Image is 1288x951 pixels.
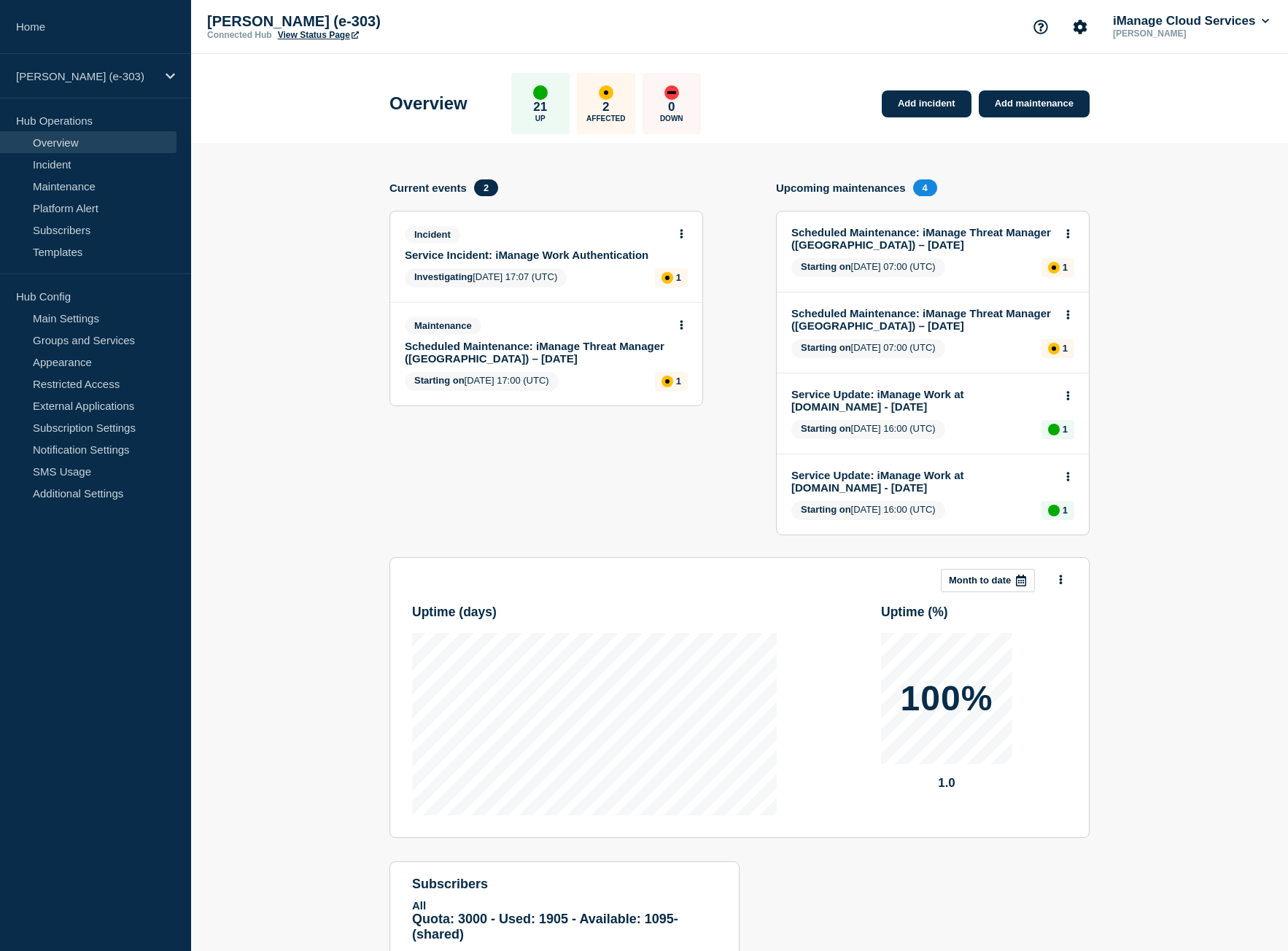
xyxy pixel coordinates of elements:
span: [DATE] 17:00 (UTC) [405,372,559,391]
a: Scheduled Maintenance: iManage Threat Manager ([GEOGRAPHIC_DATA]) – [DATE] [405,340,668,365]
span: Quota: 3000 - Used: 1905 - Available: 1095 - (shared) [412,912,678,942]
span: [DATE] 07:00 (UTC) [791,258,945,277]
div: affected [662,272,673,284]
a: Add maintenance [979,90,1090,117]
h4: Upcoming maintenances [776,182,906,194]
h3: Uptime ( days ) [412,605,497,620]
a: Add incident [882,90,971,117]
span: Starting on [801,342,851,353]
button: Month to date [941,569,1035,592]
button: Support [1025,12,1056,42]
span: [DATE] 16:00 (UTC) [791,420,945,439]
h3: Uptime ( % ) [881,605,948,620]
a: View Status Page [278,30,359,40]
a: Scheduled Maintenance: iManage Threat Manager ([GEOGRAPHIC_DATA]) – [DATE] [791,226,1055,251]
p: 1.0 [881,776,1012,791]
p: 21 [533,100,547,114]
span: [DATE] 16:00 (UTC) [791,501,945,520]
h1: Overview [389,93,468,114]
div: affected [662,376,673,387]
span: [DATE] 17:07 (UTC) [405,268,567,287]
p: [PERSON_NAME] [1110,28,1262,39]
span: 2 [474,179,498,196]
p: 100% [901,681,993,716]
div: up [1048,505,1060,516]
span: Incident [405,226,460,243]
p: Connected Hub [207,30,272,40]
p: Affected [586,114,625,123]
p: Month to date [949,575,1011,586]
div: down [664,85,679,100]
span: [DATE] 07:00 (UTC) [791,339,945,358]
span: Starting on [801,423,851,434]
span: Starting on [414,375,465,386]
p: 0 [668,100,675,114]
p: 1 [1063,505,1068,516]
div: affected [1048,343,1060,354]
span: Investigating [414,271,473,282]
h4: subscribers [412,877,717,892]
div: up [1048,424,1060,435]
a: Service Update: iManage Work at [DOMAIN_NAME] - [DATE] [791,469,1055,494]
span: Starting on [801,261,851,272]
span: 4 [913,179,937,196]
span: Starting on [801,504,851,515]
p: 1 [676,272,681,283]
p: 1 [1063,424,1068,435]
button: iManage Cloud Services [1110,14,1272,28]
h4: Current events [389,182,467,194]
p: [PERSON_NAME] (e-303) [16,70,156,82]
p: 1 [676,376,681,387]
p: 1 [1063,262,1068,273]
p: 2 [602,100,609,114]
div: up [533,85,548,100]
p: All [412,899,717,912]
button: Account settings [1065,12,1095,42]
div: affected [1048,262,1060,273]
p: [PERSON_NAME] (e-303) [207,13,499,30]
a: Scheduled Maintenance: iManage Threat Manager ([GEOGRAPHIC_DATA]) – [DATE] [791,307,1055,332]
p: 1 [1063,343,1068,354]
span: Maintenance [405,317,481,334]
p: Up [535,114,546,123]
p: Down [660,114,683,123]
div: affected [599,85,613,100]
a: Service Incident: iManage Work Authentication [405,249,668,261]
a: Service Update: iManage Work at [DOMAIN_NAME] - [DATE] [791,388,1055,413]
